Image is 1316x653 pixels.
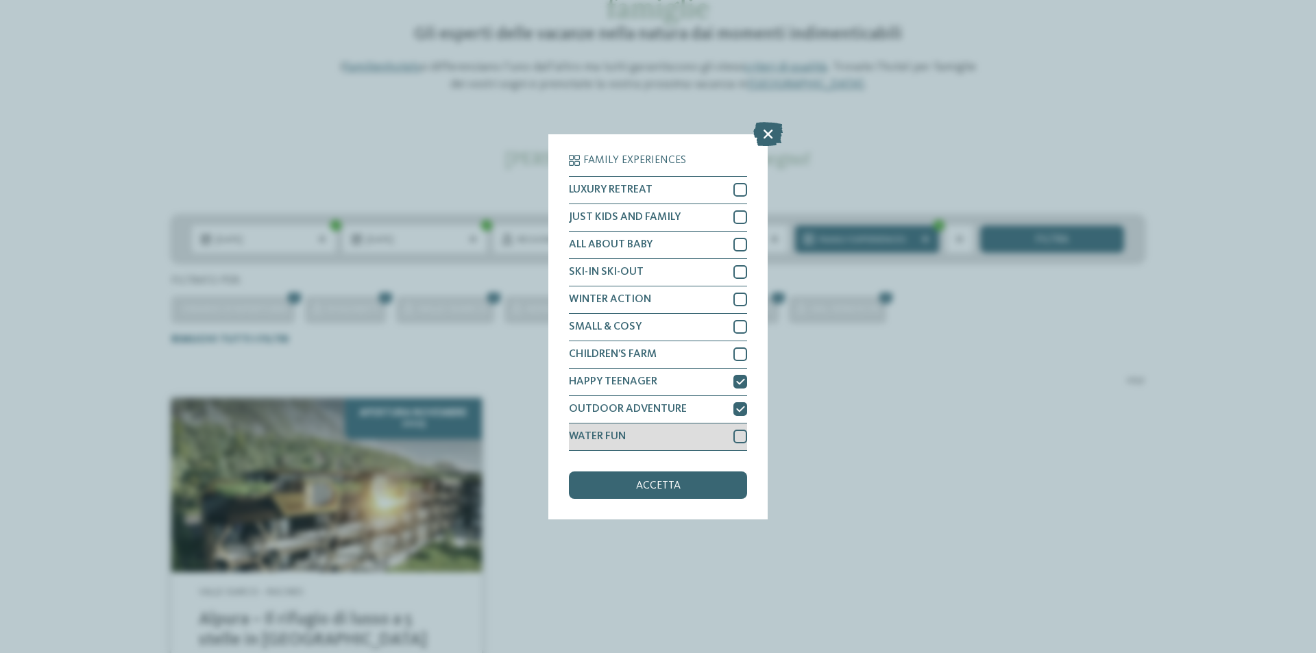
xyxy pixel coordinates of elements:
[569,404,687,415] span: OUTDOOR ADVENTURE
[569,321,642,332] span: SMALL & COSY
[569,239,653,250] span: ALL ABOUT BABY
[569,431,626,442] span: WATER FUN
[569,294,651,305] span: WINTER ACTION
[569,184,653,195] span: LUXURY RETREAT
[569,267,644,278] span: SKI-IN SKI-OUT
[569,376,657,387] span: HAPPY TEENAGER
[583,155,686,166] span: Family Experiences
[569,212,681,223] span: JUST KIDS AND FAMILY
[569,349,657,360] span: CHILDREN’S FARM
[636,480,681,491] span: accetta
